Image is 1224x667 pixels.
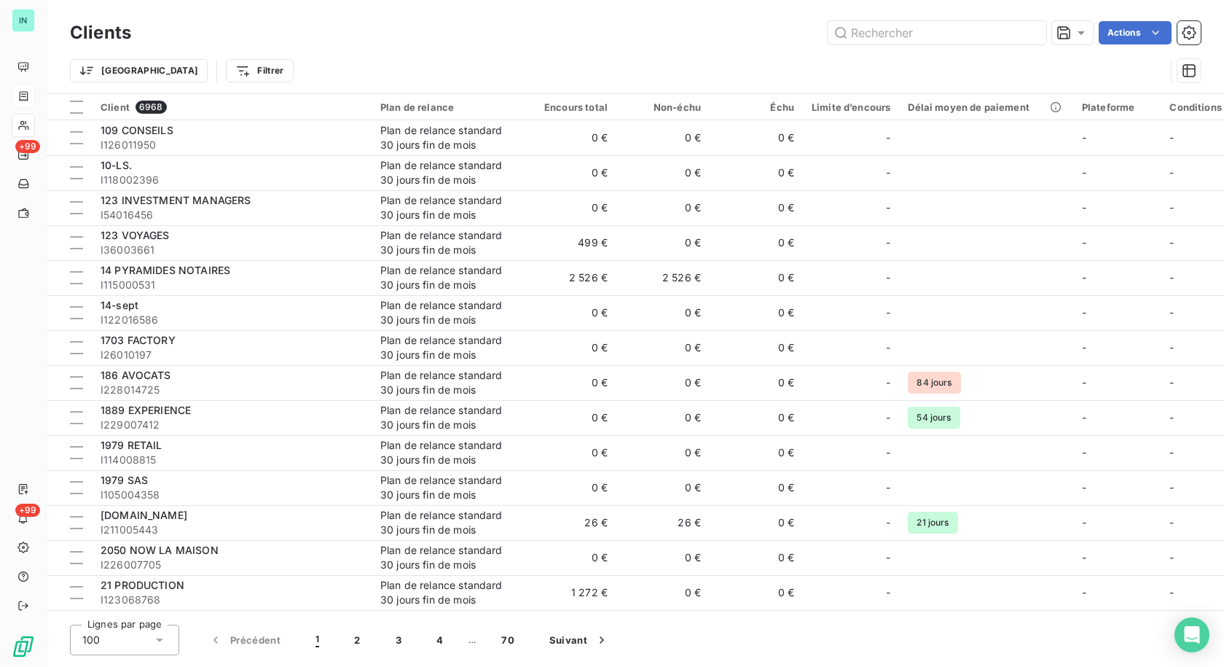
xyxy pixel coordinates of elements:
td: 2 526 € [523,260,616,295]
span: I226007705 [101,558,363,572]
span: I54016456 [101,208,363,222]
span: 21 PRODUCTION [101,579,184,591]
span: I229007412 [101,418,363,432]
span: 1889 EXPERIENCE [101,404,191,416]
td: 0 € [616,575,710,610]
span: I105004358 [101,488,363,502]
span: - [1169,271,1174,284]
div: Encours total [532,101,608,113]
span: - [1082,341,1086,354]
td: 0 € [616,540,710,575]
td: 0 € [710,190,803,225]
td: 0 € [710,225,803,260]
span: [DOMAIN_NAME] [101,509,187,521]
span: - [1169,236,1174,249]
span: 1703 FACTORY [101,334,176,346]
span: - [1169,376,1174,389]
span: - [1082,271,1086,284]
span: - [886,130,890,145]
td: 0 € [616,365,710,400]
div: Plan de relance standard 30 jours fin de mois [380,438,514,467]
span: - [1169,131,1174,144]
span: - [1082,446,1086,459]
span: - [1169,481,1174,494]
td: 0 € [710,155,803,190]
td: 0 € [710,435,803,470]
span: - [1082,586,1086,598]
td: 0 € [710,120,803,155]
button: 4 [419,625,460,655]
span: - [1169,586,1174,598]
span: 186 AVOCATS [101,369,171,381]
div: Plan de relance standard 30 jours fin de mois [380,333,514,362]
span: - [1169,551,1174,563]
button: 1 [298,625,337,655]
td: 0 € [616,225,710,260]
div: Plan de relance standard 30 jours fin de mois [380,368,514,397]
td: 0 € [616,400,710,435]
span: +99 [15,504,40,517]
span: - [1169,201,1174,214]
span: 123 INVESTMENT MANAGERS [101,194,251,206]
span: 1979 RETAIL [101,439,162,451]
td: 0 € [616,155,710,190]
span: I122016586 [101,313,363,327]
span: 10-LS. [101,159,132,171]
td: 0 € [523,330,616,365]
span: - [1169,341,1174,354]
span: - [1082,236,1086,249]
span: I211005443 [101,523,363,537]
span: - [886,585,890,600]
span: 1979 SAS [101,474,148,486]
td: 0 € [616,120,710,155]
td: 0 € [523,400,616,435]
span: - [1082,516,1086,528]
span: - [1169,411,1174,424]
span: - [886,515,890,530]
div: Plan de relance [380,101,514,113]
span: - [1169,446,1174,459]
span: 6968 [136,101,167,114]
td: 0 € [710,610,803,645]
td: 26 € [523,505,616,540]
td: 0 € [710,470,803,505]
span: I114008815 [101,453,363,467]
span: - [1169,166,1174,179]
td: 0 € [710,330,803,365]
a: +99 [12,143,34,166]
h3: Clients [70,20,131,46]
td: 0 € [523,540,616,575]
div: Open Intercom Messenger [1174,617,1209,652]
div: Plan de relance standard 30 jours fin de mois [380,193,514,222]
div: Échu [718,101,794,113]
td: 0 € [616,470,710,505]
span: I123068768 [101,593,363,607]
span: - [886,200,890,215]
td: 2 526 € [616,260,710,295]
td: 0 € [523,470,616,505]
span: - [1082,166,1086,179]
span: 21 jours [908,512,957,534]
button: [GEOGRAPHIC_DATA] [70,59,208,82]
span: - [886,305,890,320]
td: 0 € [523,365,616,400]
span: 54 jours [908,407,960,429]
span: - [886,235,890,250]
div: Délai moyen de paiement [908,101,1064,113]
td: 0 € [523,155,616,190]
button: 2 [337,625,377,655]
span: 109 CONSEILS [101,124,173,136]
span: - [1169,306,1174,319]
span: - [1082,306,1086,319]
span: - [886,550,890,565]
td: 0 € [523,435,616,470]
td: 0 € [523,295,616,330]
span: I126011950 [101,138,363,152]
span: I118002396 [101,173,363,187]
div: Plateforme [1082,101,1153,113]
td: 499 € [523,225,616,260]
span: - [1082,551,1086,563]
td: 0 € [616,330,710,365]
div: Plan de relance standard 30 jours fin de mois [380,298,514,327]
input: Rechercher [828,21,1046,44]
